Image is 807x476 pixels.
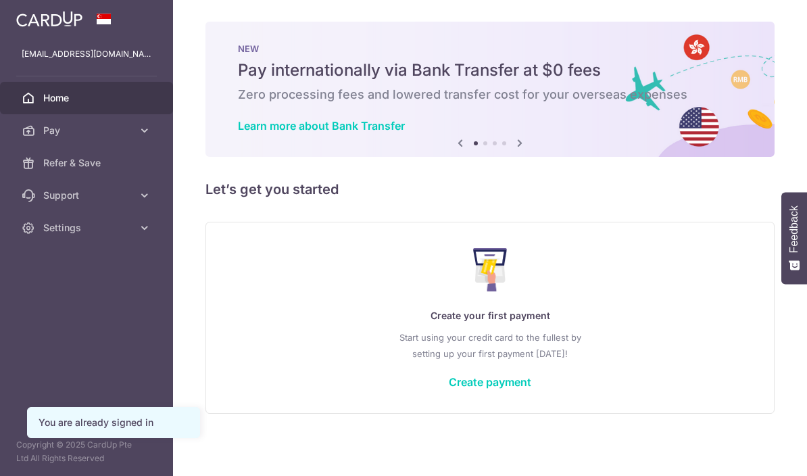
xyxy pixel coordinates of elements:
span: Feedback [788,206,800,253]
span: Pay [43,124,132,137]
p: NEW [238,43,742,54]
img: Bank transfer banner [205,22,775,157]
h5: Let’s get you started [205,178,775,200]
p: Start using your credit card to the fullest by setting up your first payment [DATE]! [233,329,747,362]
span: Settings [43,221,132,235]
a: Learn more about Bank Transfer [238,119,405,133]
a: Create payment [449,375,531,389]
img: CardUp [16,11,82,27]
div: You are already signed in [39,416,189,429]
p: Create your first payment [233,308,747,324]
img: Make Payment [473,248,508,291]
h6: Zero processing fees and lowered transfer cost for your overseas expenses [238,87,742,103]
span: Refer & Save [43,156,132,170]
span: Support [43,189,132,202]
span: Home [43,91,132,105]
p: [EMAIL_ADDRESS][DOMAIN_NAME] [22,47,151,61]
h5: Pay internationally via Bank Transfer at $0 fees [238,59,742,81]
button: Feedback - Show survey [781,192,807,284]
